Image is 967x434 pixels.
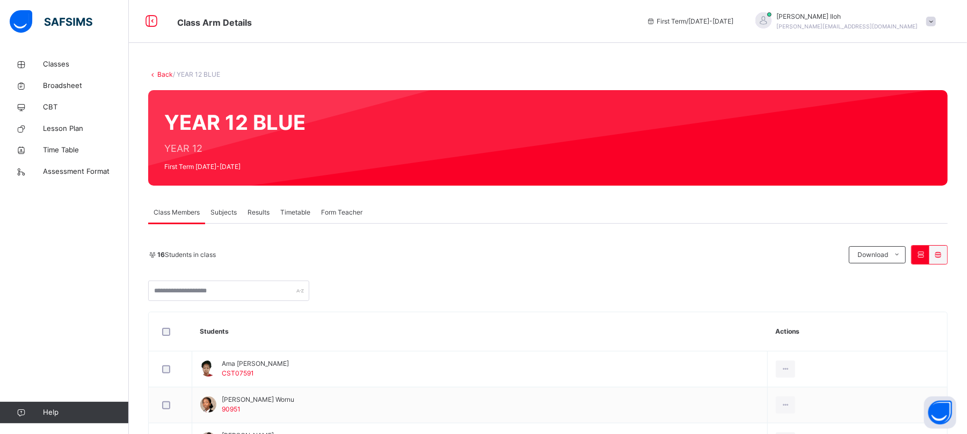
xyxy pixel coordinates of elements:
span: Students in class [157,250,216,260]
span: session/term information [646,17,734,26]
span: Help [43,407,128,418]
span: Download [857,250,888,260]
button: Open asap [924,396,956,429]
span: Subjects [210,208,237,217]
span: [PERSON_NAME][EMAIL_ADDRESS][DOMAIN_NAME] [777,23,918,30]
span: [PERSON_NAME] Iloh [777,12,918,21]
img: safsims [10,10,92,33]
span: Lesson Plan [43,123,129,134]
th: Students [192,312,768,351]
span: Class Members [154,208,200,217]
span: Results [248,208,270,217]
span: Assessment Format [43,166,129,177]
span: Timetable [280,208,310,217]
span: 90951 [222,405,241,413]
div: MarthaIloh [745,12,941,31]
span: Form Teacher [321,208,362,217]
span: CST07591 [222,369,254,377]
span: CBT [43,102,129,113]
span: Classes [43,59,129,70]
span: / YEAR 12 BLUE [173,70,220,78]
span: Time Table [43,145,129,156]
span: [PERSON_NAME] Wornu [222,395,294,404]
span: Broadsheet [43,80,129,91]
th: Actions [767,312,947,351]
span: Ama [PERSON_NAME] [222,359,289,369]
a: Back [157,70,173,78]
span: Class Arm Details [177,17,252,28]
b: 16 [157,251,165,259]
